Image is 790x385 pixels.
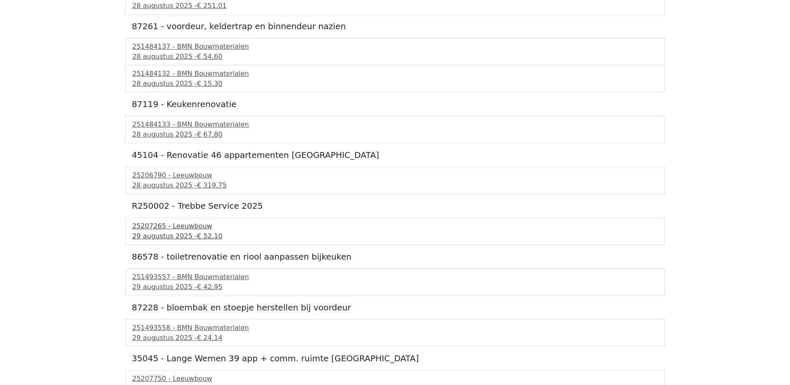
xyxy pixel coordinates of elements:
div: 251484137 - BMN Bouwmaterialen [132,42,658,52]
h5: R250002 - Trebbe Service 2025 [132,201,658,211]
div: 29 augustus 2025 - [132,282,658,292]
h5: 87119 - Keukenrenovatie [132,99,658,109]
div: 29 augustus 2025 - [132,231,658,241]
div: 28 augustus 2025 - [132,79,658,89]
div: 29 augustus 2025 - [132,333,658,343]
h5: 35045 - Lange Wemen 39 app + comm. ruimte [GEOGRAPHIC_DATA] [132,353,658,363]
div: 28 augustus 2025 - [132,52,658,62]
a: 251493558 - BMN Bouwmaterialen29 augustus 2025 -€ 24,14 [132,323,658,343]
div: 28 augustus 2025 - [132,130,658,140]
h5: 45104 - Renovatie 46 appartementen [GEOGRAPHIC_DATA] [132,150,658,160]
a: 25207265 - Leeuwbouw29 augustus 2025 -€ 52,10 [132,221,658,241]
a: 25206790 - Leeuwbouw28 augustus 2025 -€ 319,75 [132,170,658,190]
div: 25206790 - Leeuwbouw [132,170,658,180]
h5: 87261 - voordeur, keldertrap en binnendeur nazien [132,21,658,31]
span: € 52,10 [197,232,222,240]
span: € 24,14 [197,334,222,342]
a: 251493557 - BMN Bouwmaterialen29 augustus 2025 -€ 42,95 [132,272,658,292]
span: € 42,95 [197,283,222,291]
div: 251484133 - BMN Bouwmaterialen [132,120,658,130]
a: 251484132 - BMN Bouwmaterialen28 augustus 2025 -€ 15,30 [132,69,658,89]
span: € 319,75 [197,181,227,189]
div: 28 augustus 2025 - [132,1,658,11]
span: € 251,01 [197,2,227,10]
div: 251493557 - BMN Bouwmaterialen [132,272,658,282]
div: 251493558 - BMN Bouwmaterialen [132,323,658,333]
h5: 87228 - bloembak en stoepje herstellen bij voordeur [132,302,658,312]
a: 251484133 - BMN Bouwmaterialen28 augustus 2025 -€ 67,80 [132,120,658,140]
h5: 86578 - toiletrenovatie en riool aanpassen bijkeuken [132,252,658,262]
span: € 67,80 [197,130,222,138]
div: 25207750 - Leeuwbouw [132,374,658,384]
div: 28 augustus 2025 - [132,180,658,190]
div: 251484132 - BMN Bouwmaterialen [132,69,658,79]
a: 251484137 - BMN Bouwmaterialen28 augustus 2025 -€ 54,60 [132,42,658,62]
div: 25207265 - Leeuwbouw [132,221,658,231]
span: € 54,60 [197,52,222,60]
span: € 15,30 [197,80,222,87]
